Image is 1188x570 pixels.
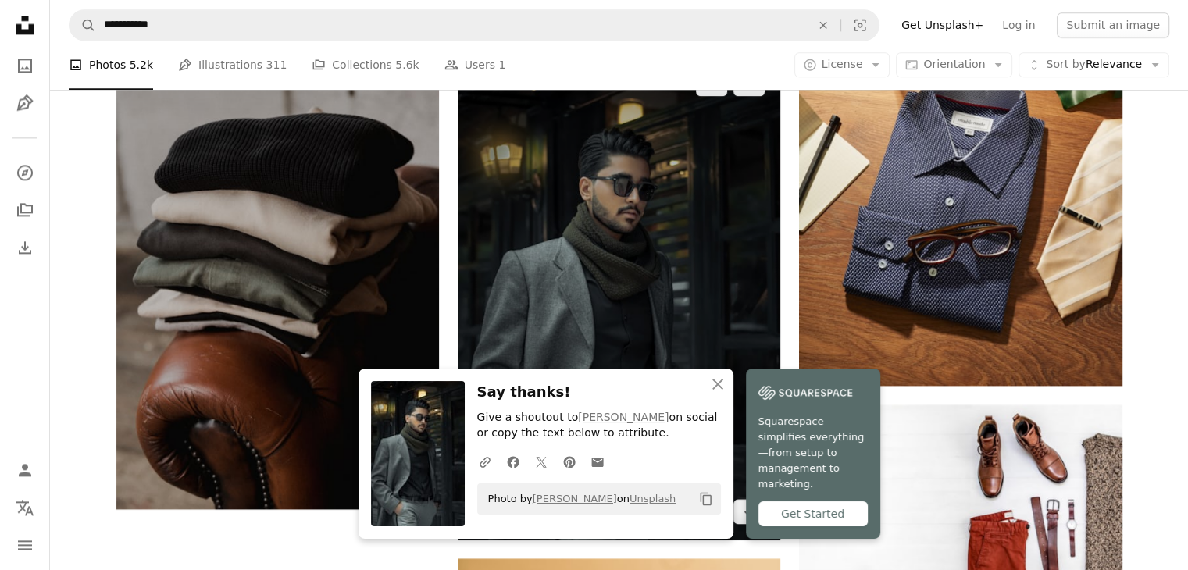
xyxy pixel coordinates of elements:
[993,12,1044,37] a: Log in
[896,53,1012,78] button: Orientation
[480,486,676,511] span: Photo by on
[70,10,96,40] button: Search Unsplash
[1057,12,1169,37] button: Submit an image
[841,10,879,40] button: Visual search
[444,41,506,91] a: Users 1
[116,260,439,274] a: a pile of folded clothes sitting on top of a leather chair
[9,454,41,486] a: Log in / Sign up
[758,414,868,492] span: Squarespace simplifies everything—from setup to management to marketing.
[693,486,719,512] button: Copy to clipboard
[799,136,1122,150] a: black and orange nike polo shirt
[116,25,439,509] img: a pile of folded clothes sitting on top of a leather chair
[533,493,617,504] a: [PERSON_NAME]
[746,369,880,539] a: Squarespace simplifies everything—from setup to management to marketing.Get Started
[806,10,840,40] button: Clear
[9,194,41,226] a: Collections
[1019,53,1169,78] button: Sort byRelevance
[458,290,780,305] a: man in gray coat wearing black sunglasses
[758,501,868,526] div: Get Started
[9,50,41,81] a: Photos
[312,41,419,91] a: Collections 5.6k
[1046,58,1142,73] span: Relevance
[822,59,863,71] span: License
[527,446,555,477] a: Share on Twitter
[555,446,583,477] a: Share on Pinterest
[758,381,852,404] img: file-1747939142011-51e5cc87e3c9
[9,157,41,188] a: Explore
[395,57,419,74] span: 5.6k
[9,232,41,263] a: Download History
[9,9,41,44] a: Home — Unsplash
[1046,59,1085,71] span: Sort by
[477,410,721,441] p: Give a shoutout to on social or copy the text below to attribute.
[630,493,676,504] a: Unsplash
[923,59,985,71] span: Orientation
[9,87,41,119] a: Illustrations
[794,53,890,78] button: License
[458,55,780,540] img: man in gray coat wearing black sunglasses
[9,529,41,561] button: Menu
[892,12,993,37] a: Get Unsplash+
[583,446,612,477] a: Share over email
[69,9,879,41] form: Find visuals sitewide
[799,504,1122,518] a: pair of brown leather boots, red shorts, brown leather belt, round gold-colored watch, and brown top
[498,57,505,74] span: 1
[578,411,669,423] a: [PERSON_NAME]
[266,57,287,74] span: 311
[178,41,287,91] a: Illustrations 311
[9,492,41,523] button: Language
[499,446,527,477] a: Share on Facebook
[477,381,721,404] h3: Say thanks!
